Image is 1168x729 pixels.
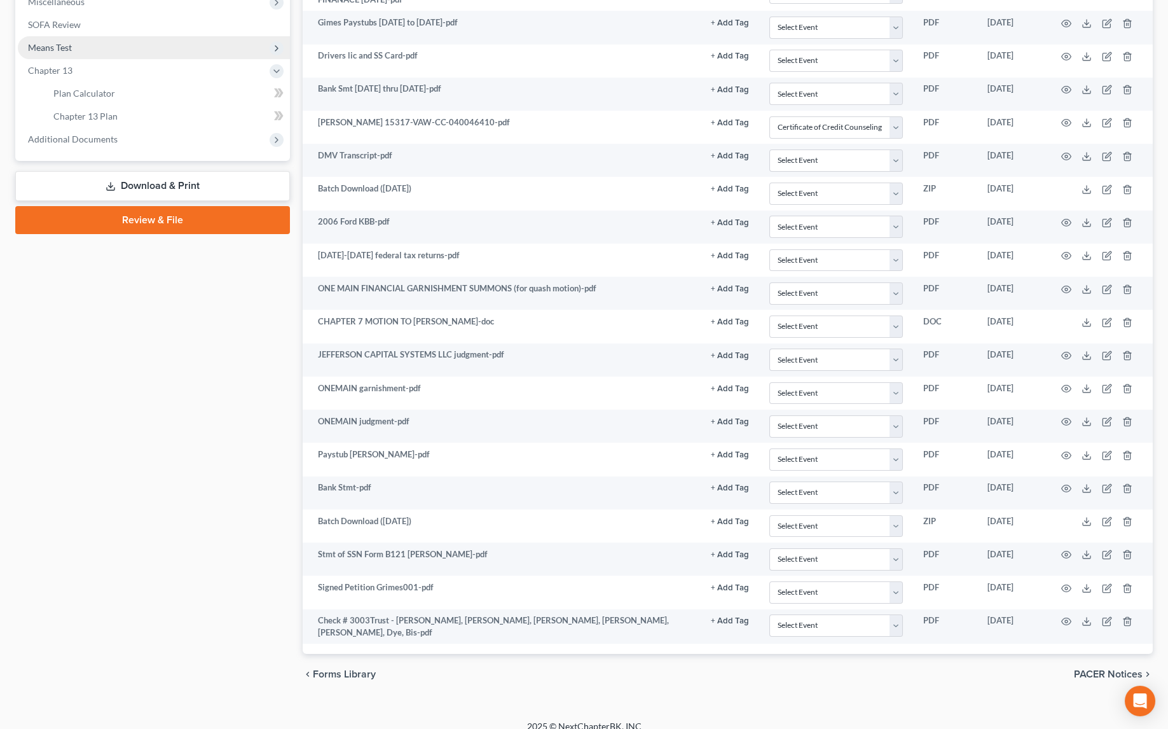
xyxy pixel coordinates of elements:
td: Drivers lic and SS Card-pdf [303,45,701,78]
td: ZIP [913,510,977,543]
td: PDF [913,377,977,410]
td: Batch Download ([DATE]) [303,177,701,210]
td: PDF [913,476,977,510]
button: + Add Tag [711,252,749,260]
td: [DATE] [977,111,1046,144]
td: [DATE] [977,211,1046,244]
span: Forms Library [313,669,376,679]
a: + Add Tag [711,116,749,128]
td: ONEMAIN judgment-pdf [303,410,701,443]
a: + Add Tag [711,50,749,62]
td: Paystub [PERSON_NAME]-pdf [303,443,701,476]
a: + Add Tag [711,17,749,29]
button: chevron_left Forms Library [303,669,376,679]
span: Additional Documents [28,134,118,144]
a: + Add Tag [711,614,749,627]
button: + Add Tag [711,52,749,60]
td: CHAPTER 7 MOTION TO [PERSON_NAME]-doc [303,310,701,343]
td: [DATE] [977,510,1046,543]
span: Chapter 13 [28,65,72,76]
a: + Add Tag [711,149,749,162]
button: + Add Tag [711,19,749,27]
td: [DATE] [977,443,1046,476]
td: PDF [913,111,977,144]
button: + Add Tag [711,385,749,393]
td: PDF [913,211,977,244]
a: + Add Tag [711,183,749,195]
td: JEFFERSON CAPITAL SYSTEMS LLC judgment-pdf [303,344,701,377]
a: + Add Tag [711,349,749,361]
button: + Add Tag [711,318,749,326]
td: ONEMAIN garnishment-pdf [303,377,701,410]
a: + Add Tag [711,316,749,328]
button: + Add Tag [711,484,749,492]
a: + Add Tag [711,83,749,95]
a: + Add Tag [711,482,749,494]
td: [DATE] [977,377,1046,410]
td: [DATE] [977,344,1046,377]
button: + Add Tag [711,219,749,227]
span: Chapter 13 Plan [53,111,118,121]
td: PDF [913,609,977,644]
td: PDF [913,11,977,44]
td: [DATE] [977,45,1046,78]
span: Means Test [28,42,72,53]
td: [DATE] [977,177,1046,210]
span: PACER Notices [1074,669,1143,679]
div: Open Intercom Messenger [1125,686,1155,716]
td: Check # 3003Trust - [PERSON_NAME], [PERSON_NAME], [PERSON_NAME], [PERSON_NAME], [PERSON_NAME], Dy... [303,609,701,644]
td: ZIP [913,177,977,210]
button: + Add Tag [711,86,749,94]
button: PACER Notices chevron_right [1074,669,1153,679]
a: Review & File [15,206,290,234]
td: [DATE] [977,144,1046,177]
td: DOC [913,310,977,343]
td: [DATE] [977,609,1046,644]
button: + Add Tag [711,185,749,193]
td: PDF [913,443,977,476]
button: + Add Tag [711,617,749,625]
a: Plan Calculator [43,82,290,105]
td: 2006 Ford KBB-pdf [303,211,701,244]
button: + Add Tag [711,119,749,127]
a: + Add Tag [711,415,749,427]
td: PDF [913,410,977,443]
td: PDF [913,344,977,377]
button: + Add Tag [711,451,749,459]
td: PDF [913,244,977,277]
a: + Add Tag [711,548,749,560]
td: [DATE] [977,576,1046,609]
td: Bank Stmt-pdf [303,476,701,510]
td: Bank Smt [DATE] thru [DATE]-pdf [303,78,701,111]
td: [PERSON_NAME] 15317-VAW-CC-040046410-pdf [303,111,701,144]
button: + Add Tag [711,551,749,559]
td: PDF [913,144,977,177]
button: + Add Tag [711,152,749,160]
a: Download & Print [15,171,290,201]
button: + Add Tag [711,418,749,426]
span: Plan Calculator [53,88,115,99]
td: PDF [913,78,977,111]
td: Gimes Paystubs [DATE] to [DATE]-pdf [303,11,701,44]
td: PDF [913,576,977,609]
a: SOFA Review [18,13,290,36]
button: + Add Tag [711,352,749,360]
a: + Add Tag [711,216,749,228]
a: + Add Tag [711,515,749,527]
td: Signed Petition Grimes001-pdf [303,576,701,609]
td: [DATE] [977,543,1046,576]
button: + Add Tag [711,584,749,592]
button: + Add Tag [711,518,749,526]
td: ONE MAIN FINANCIAL GARNISHMENT SUMMONS (for quash motion)-pdf [303,277,701,310]
td: [DATE] [977,78,1046,111]
a: + Add Tag [711,382,749,394]
a: + Add Tag [711,581,749,594]
a: + Add Tag [711,448,749,461]
a: Chapter 13 Plan [43,105,290,128]
i: chevron_left [303,669,313,679]
td: DMV Transcript-pdf [303,144,701,177]
td: PDF [913,45,977,78]
td: [DATE]-[DATE] federal tax returns-pdf [303,244,701,277]
button: + Add Tag [711,285,749,293]
span: SOFA Review [28,19,81,30]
